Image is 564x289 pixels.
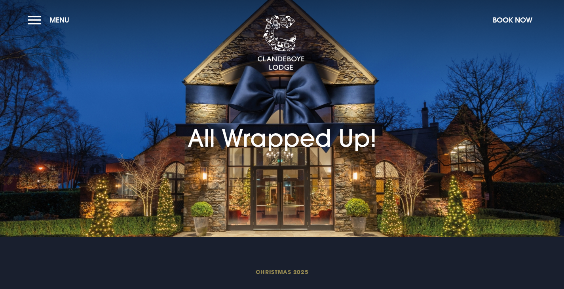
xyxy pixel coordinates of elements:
[28,11,73,28] button: Menu
[49,15,69,25] span: Menu
[257,15,305,71] img: Clandeboye Lodge
[489,11,536,28] button: Book Now
[93,268,470,276] span: Christmas 2025
[188,89,377,152] h1: All Wrapped Up!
